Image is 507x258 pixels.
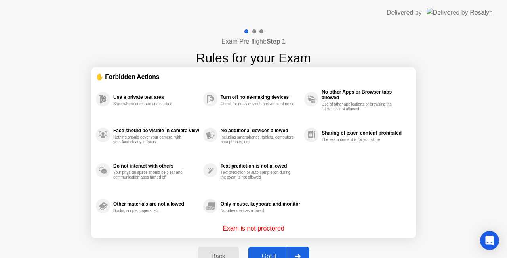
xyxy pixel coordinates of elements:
[267,38,286,45] b: Step 1
[221,201,300,207] div: Only mouse, keyboard and monitor
[96,72,411,81] div: ✋ Forbidden Actions
[387,8,422,17] div: Delivered by
[322,130,407,136] div: Sharing of exam content prohibited
[221,135,295,144] div: Including smartphones, tablets, computers, headphones, etc.
[113,201,199,207] div: Other materials are not allowed
[113,163,199,169] div: Do not interact with others
[113,135,188,144] div: Nothing should cover your camera, with your face clearly in focus
[221,94,300,100] div: Turn off noise-making devices
[221,37,286,46] h4: Exam Pre-flight:
[113,128,199,133] div: Face should be visible in camera view
[322,137,396,142] div: The exam content is for you alone
[322,102,396,112] div: Use of other applications or browsing the internet is not allowed
[221,163,300,169] div: Text prediction is not allowed
[113,94,199,100] div: Use a private test area
[221,170,295,180] div: Text prediction or auto-completion during the exam is not allowed
[113,102,188,106] div: Somewhere quiet and undisturbed
[221,102,295,106] div: Check for noisy devices and ambient noise
[480,231,499,250] div: Open Intercom Messenger
[427,8,493,17] img: Delivered by Rosalyn
[113,208,188,213] div: Books, scripts, papers, etc
[322,89,407,100] div: No other Apps or Browser tabs allowed
[223,224,284,233] p: Exam is not proctored
[113,170,188,180] div: Your physical space should be clear and communication apps turned off
[221,128,300,133] div: No additional devices allowed
[196,48,311,67] h1: Rules for your Exam
[221,208,295,213] div: No other devices allowed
